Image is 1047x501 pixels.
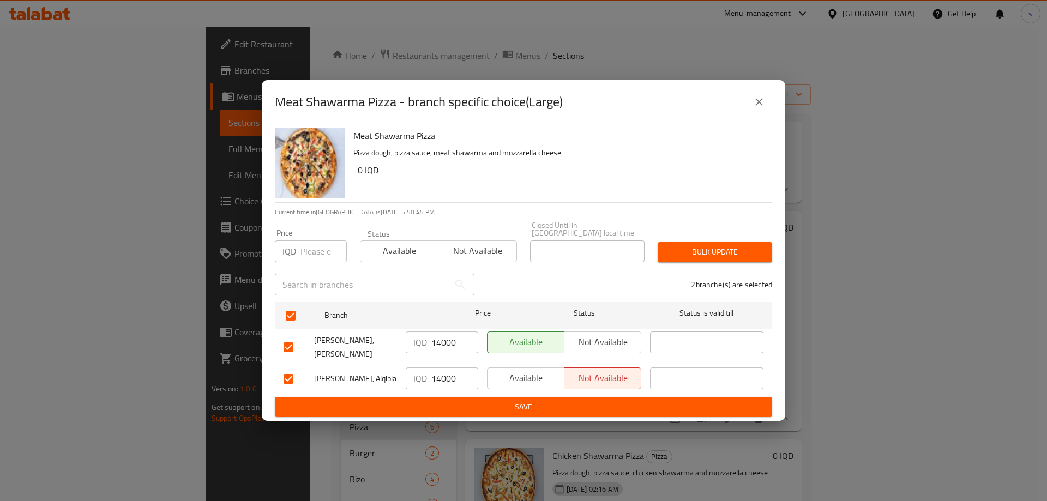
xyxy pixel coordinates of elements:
[413,336,427,349] p: IQD
[275,93,563,111] h2: Meat Shawarma Pizza - branch specific choice(Large)
[353,128,763,143] h6: Meat Shawarma Pizza
[431,367,478,389] input: Please enter price
[314,372,397,385] span: [PERSON_NAME], Alqibla
[314,334,397,361] span: [PERSON_NAME], [PERSON_NAME]
[492,370,560,386] span: Available
[431,331,478,353] input: Please enter price
[569,334,637,350] span: Not available
[691,279,772,290] p: 2 branche(s) are selected
[564,367,641,389] button: Not available
[492,334,560,350] span: Available
[275,397,772,417] button: Save
[358,162,763,178] h6: 0 IQD
[282,245,296,258] p: IQD
[275,128,345,198] img: Meat Shawarma Pizza
[275,207,772,217] p: Current time in [GEOGRAPHIC_DATA] is [DATE] 5:50:45 PM
[447,306,519,320] span: Price
[564,331,641,353] button: Not available
[487,367,564,389] button: Available
[666,245,763,259] span: Bulk update
[487,331,564,353] button: Available
[528,306,641,320] span: Status
[569,370,637,386] span: Not available
[365,243,434,259] span: Available
[300,240,347,262] input: Please enter price
[650,306,763,320] span: Status is valid till
[275,274,449,295] input: Search in branches
[746,89,772,115] button: close
[438,240,516,262] button: Not available
[353,146,763,160] p: Pizza dough, pizza sauce, meat shawarma and mozzarella cheese
[360,240,438,262] button: Available
[413,372,427,385] p: IQD
[284,400,763,414] span: Save
[443,243,512,259] span: Not available
[658,242,772,262] button: Bulk update
[324,309,438,322] span: Branch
